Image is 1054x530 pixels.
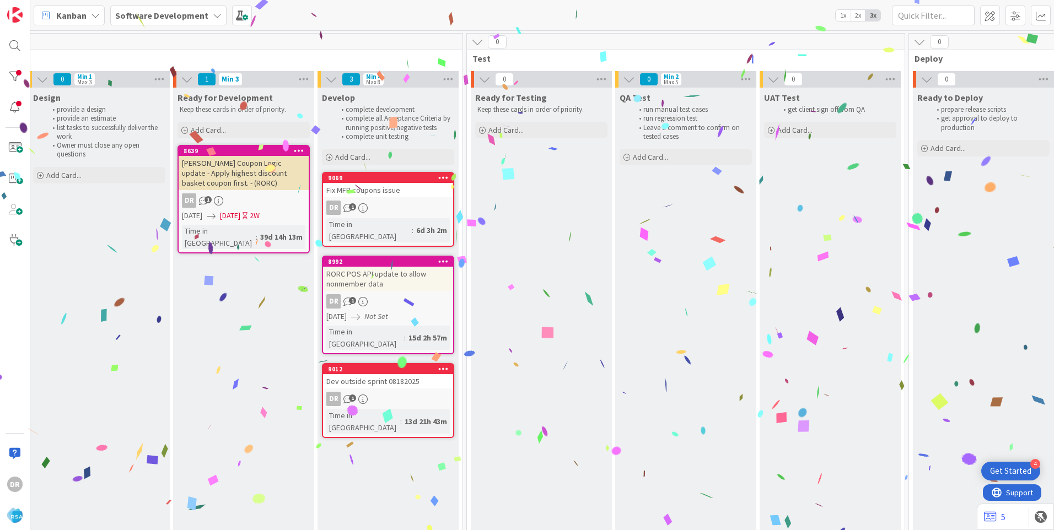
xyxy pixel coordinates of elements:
[323,374,453,388] div: Dev outside sprint 08182025
[865,10,880,21] span: 3x
[366,74,381,79] div: Min 4
[46,123,164,142] li: list tasks to successfully deliver the work
[323,257,453,267] div: 8992
[323,267,453,291] div: RORC POS API update to allow nonmember data
[323,173,453,183] div: 9069
[46,170,82,180] span: Add Card...
[115,10,208,21] b: Software Development
[413,224,450,236] div: 6d 3h 2m
[205,196,212,203] span: 1
[323,257,453,291] div: 8992RORC POS API update to allow nonmember data
[77,79,92,85] div: Max 3
[400,415,402,428] span: :
[366,79,380,85] div: Max 8
[402,415,450,428] div: 13d 21h 43m
[917,92,983,103] span: Ready to Deploy
[328,258,453,266] div: 8992
[984,510,1005,523] a: 5
[322,172,454,247] a: 9069Fix MFR coupons issueDRTime in [GEOGRAPHIC_DATA]:6d 3h 2m
[851,10,865,21] span: 2x
[326,392,341,406] div: DR
[179,156,309,190] div: [PERSON_NAME] Coupon Logic update - Apply highest discount basket coupon first. - (RORC)
[328,365,453,373] div: 9012
[412,224,413,236] span: :
[364,311,388,321] i: Not Set
[7,507,23,523] img: avatar
[7,7,23,23] img: Visit kanbanzone.com
[981,462,1040,480] div: Open Get Started checklist, remaining modules: 4
[784,73,803,86] span: 0
[323,201,453,215] div: DR
[328,174,453,182] div: 9069
[488,35,507,48] span: 0
[633,114,750,123] li: run regression test
[191,125,226,135] span: Add Card...
[777,105,895,114] li: get client sign off from QA
[477,105,605,114] p: Keep these cards in order of priority.
[322,363,454,438] a: 9012Dev outside sprint 08182025DRTime in [GEOGRAPHIC_DATA]:13d 21h 43m
[349,297,356,304] span: 1
[342,73,361,86] span: 3
[349,394,356,402] span: 1
[256,231,257,243] span: :
[326,294,341,309] div: DR
[33,92,61,103] span: Design
[179,146,309,190] div: 8639[PERSON_NAME] Coupon Logic update - Apply highest discount basket coupon first. - (RORC)
[406,332,450,344] div: 15d 2h 57m
[1030,459,1040,469] div: 4
[326,326,404,350] div: Time in [GEOGRAPHIC_DATA]
[7,477,23,492] div: DR
[472,53,891,64] span: Test
[335,132,453,141] li: complete unit testing
[664,79,678,85] div: Max 5
[323,294,453,309] div: DR
[836,10,851,21] span: 1x
[937,73,956,86] span: 0
[335,105,453,114] li: complete development
[664,74,679,79] div: Min 2
[323,392,453,406] div: DR
[495,73,514,86] span: 0
[335,152,370,162] span: Add Card...
[23,2,50,15] span: Support
[322,256,454,354] a: 8992RORC POS API update to allow nonmember dataDR[DATE]Not SetTime in [GEOGRAPHIC_DATA]:15d 2h 57m
[182,210,202,221] span: [DATE]
[222,77,239,82] div: Min 3
[931,105,1048,114] li: prepare release scripts
[323,183,453,197] div: Fix MFR coupons issue
[46,105,164,114] li: provide a design
[323,364,453,374] div: 9012
[77,74,92,79] div: Min 1
[777,125,813,135] span: Add Card...
[633,123,750,142] li: Leave a comment to confirm on tested cases
[764,92,800,103] span: UAT Test
[178,145,310,253] a: 8639[PERSON_NAME] Coupon Logic update - Apply highest discount basket coupon first. - (RORC)DR[DA...
[182,193,196,208] div: DR
[620,92,650,103] span: QA Test
[326,201,341,215] div: DR
[931,143,966,153] span: Add Card...
[349,203,356,210] span: 1
[633,105,750,114] li: run manual test cases
[53,73,72,86] span: 0
[931,114,1048,132] li: get approval to deploy to production
[323,173,453,197] div: 9069Fix MFR coupons issue
[930,35,949,48] span: 0
[184,147,309,155] div: 8639
[404,332,406,344] span: :
[475,92,547,103] span: Ready for Testing
[182,225,256,249] div: Time in [GEOGRAPHIC_DATA]
[250,210,260,221] div: 2W
[179,146,309,156] div: 8639
[46,114,164,123] li: provide an estimate
[197,73,216,86] span: 1
[178,92,273,103] span: Ready for Development
[633,152,668,162] span: Add Card...
[326,409,400,434] div: Time in [GEOGRAPHIC_DATA]
[220,210,240,221] span: [DATE]
[990,466,1031,477] div: Get Started
[335,114,453,132] li: complete all Acceptance Criteria by running positive/negative tests
[179,193,309,208] div: DR
[322,92,355,103] span: Develop
[46,141,164,159] li: Owner must close any open questions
